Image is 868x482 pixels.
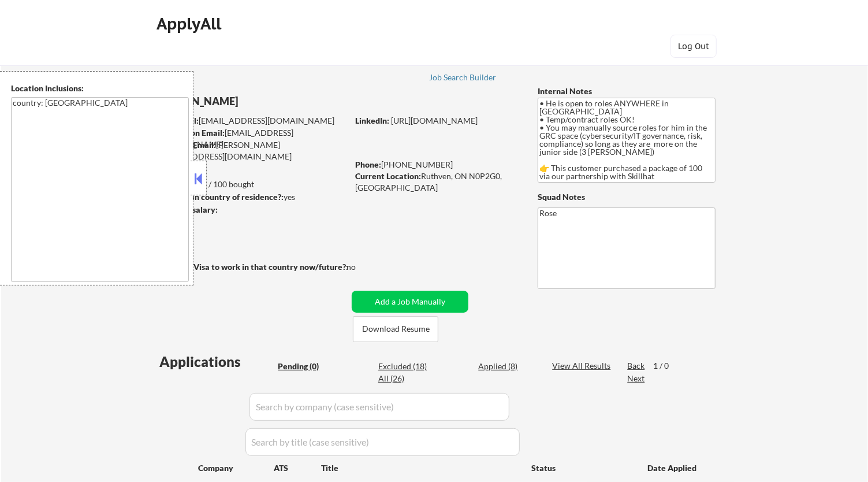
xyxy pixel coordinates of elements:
[355,159,519,170] div: [PHONE_NUMBER]
[378,361,436,372] div: Excluded (18)
[347,261,379,273] div: no
[156,94,393,109] div: [PERSON_NAME]
[627,360,646,372] div: Back
[429,73,497,84] a: Job Search Builder
[157,14,225,34] div: ApplyAll
[156,139,348,162] div: [PERSON_NAME][EMAIL_ADDRESS][DOMAIN_NAME]
[378,373,436,384] div: All (26)
[647,462,698,474] div: Date Applied
[531,457,631,478] div: Status
[670,35,717,58] button: Log Out
[552,360,614,372] div: View All Results
[355,160,381,169] strong: Phone:
[391,116,478,125] a: [URL][DOMAIN_NAME]
[157,127,348,150] div: [EMAIL_ADDRESS][DOMAIN_NAME]
[155,191,344,203] div: yes
[429,73,497,81] div: Job Search Builder
[352,291,468,313] button: Add a Job Manually
[245,428,520,456] input: Search by title (case sensitive)
[355,171,421,181] strong: Current Location:
[249,393,509,421] input: Search by company (case sensitive)
[198,462,274,474] div: Company
[627,373,646,384] div: Next
[274,462,321,474] div: ATS
[538,86,716,97] div: Internal Notes
[11,83,189,94] div: Location Inclusions:
[156,262,348,272] strong: Will need Visa to work in that country now/future?:
[155,192,284,202] strong: Can work in country of residence?:
[157,115,348,127] div: [EMAIL_ADDRESS][DOMAIN_NAME]
[278,361,336,372] div: Pending (0)
[538,191,716,203] div: Squad Notes
[653,360,680,372] div: 1 / 0
[159,355,274,369] div: Applications
[355,116,389,125] strong: LinkedIn:
[353,316,438,342] button: Download Resume
[355,170,519,193] div: Ruthven, ON N0P2G0, [GEOGRAPHIC_DATA]
[155,179,348,190] div: 8 sent / 100 bought
[321,462,520,474] div: Title
[478,361,536,372] div: Applied (8)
